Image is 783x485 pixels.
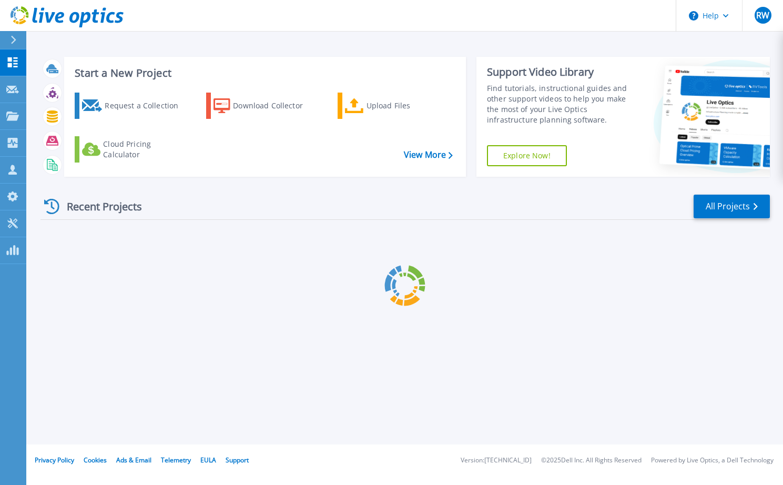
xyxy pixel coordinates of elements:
[756,11,769,19] span: RW
[338,93,455,119] a: Upload Files
[461,457,532,464] li: Version: [TECHNICAL_ID]
[233,95,317,116] div: Download Collector
[116,456,151,464] a: Ads & Email
[404,150,453,160] a: View More
[487,65,634,79] div: Support Video Library
[541,457,642,464] li: © 2025 Dell Inc. All Rights Reserved
[75,93,192,119] a: Request a Collection
[206,93,323,119] a: Download Collector
[487,145,567,166] a: Explore Now!
[487,83,634,125] div: Find tutorials, instructional guides and other support videos to help you make the most of your L...
[367,95,451,116] div: Upload Files
[84,456,107,464] a: Cookies
[75,136,192,163] a: Cloud Pricing Calculator
[105,95,189,116] div: Request a Collection
[40,194,156,219] div: Recent Projects
[226,456,249,464] a: Support
[75,67,452,79] h3: Start a New Project
[161,456,191,464] a: Telemetry
[694,195,770,218] a: All Projects
[651,457,774,464] li: Powered by Live Optics, a Dell Technology
[200,456,216,464] a: EULA
[35,456,74,464] a: Privacy Policy
[103,139,187,160] div: Cloud Pricing Calculator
